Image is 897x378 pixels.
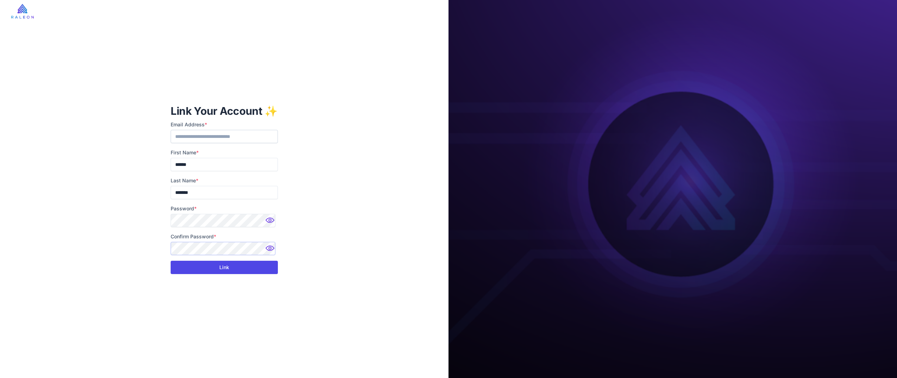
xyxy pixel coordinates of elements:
label: Password [171,205,278,212]
label: Confirm Password [171,233,278,240]
img: Password hidden [264,243,278,257]
label: Email Address [171,121,278,128]
button: Link [171,261,278,274]
label: Last Name [171,177,278,184]
label: First Name [171,149,278,156]
img: Password hidden [264,215,278,229]
h1: Link Your Account ✨ [171,104,278,118]
img: raleon-logo-whitebg.9aac0268.jpg [11,4,34,19]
